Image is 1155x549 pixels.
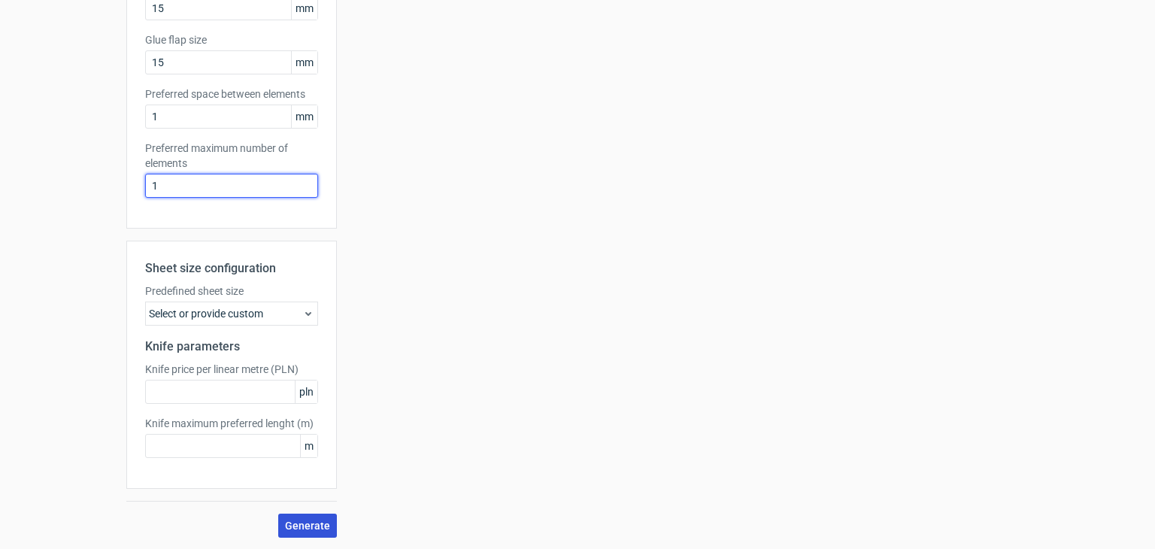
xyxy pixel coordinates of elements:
label: Glue flap size [145,32,318,47]
label: Predefined sheet size [145,284,318,299]
label: Knife maximum preferred lenght (m) [145,416,318,431]
div: Select or provide custom [145,302,318,326]
label: Preferred space between elements [145,86,318,102]
h2: Sheet size configuration [145,259,318,278]
h2: Knife parameters [145,338,318,356]
span: m [300,435,317,457]
span: Generate [285,520,330,531]
span: pln [295,381,317,403]
span: mm [291,51,317,74]
span: mm [291,105,317,128]
label: Preferred maximum number of elements [145,141,318,171]
label: Knife price per linear metre (PLN) [145,362,318,377]
button: Generate [278,514,337,538]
